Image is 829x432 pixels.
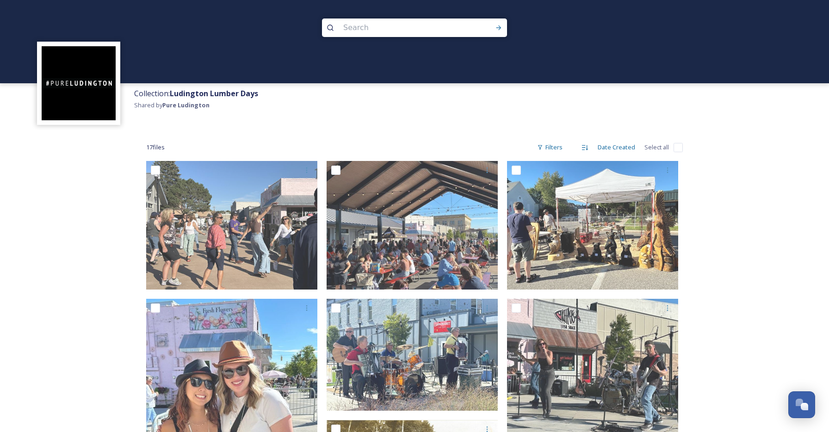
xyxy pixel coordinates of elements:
img: pureludingtonF-2.png [42,46,116,120]
img: Beer garden - dancing [146,161,317,290]
span: Select all [644,143,669,152]
div: Filters [532,138,567,156]
img: Beer Garden - polka band [327,299,498,411]
strong: Ludington Lumber Days [170,88,258,99]
div: Date Created [593,138,640,156]
span: 17 file s [146,143,165,152]
img: Beer Garden at Legacy Plaza [327,161,498,290]
span: Collection: [134,88,258,99]
strong: Pure Ludington [162,101,210,109]
img: Chainsaw carvings [507,161,678,290]
button: Open Chat [788,391,815,418]
input: Search [339,18,465,38]
span: Shared by [134,101,210,109]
